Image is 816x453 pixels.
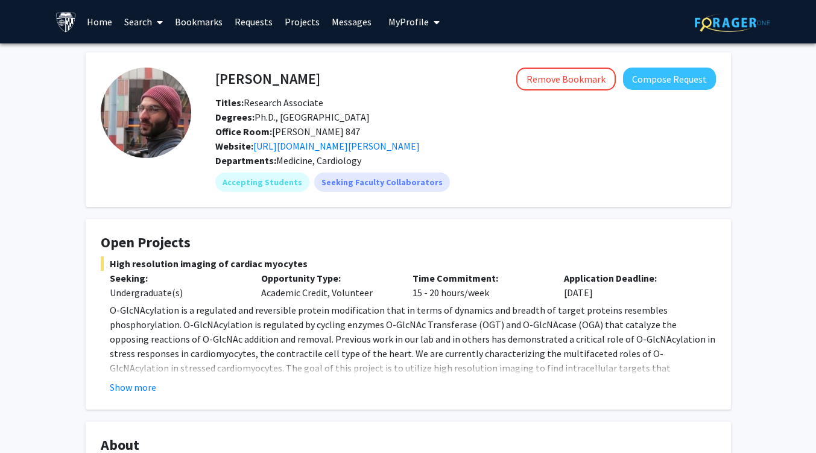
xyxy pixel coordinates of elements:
b: Office Room: [215,125,272,138]
span: Ph.D., [GEOGRAPHIC_DATA] [215,111,370,123]
h4: [PERSON_NAME] [215,68,320,90]
a: Projects [279,1,326,43]
b: Degrees: [215,111,255,123]
a: Bookmarks [169,1,229,43]
span: Research Associate [215,97,323,109]
iframe: Chat [9,399,51,444]
p: Opportunity Type: [261,271,394,285]
mat-chip: Seeking Faculty Collaborators [314,173,450,192]
button: Show more [110,380,156,394]
div: [DATE] [555,271,706,300]
img: Johns Hopkins University Logo [55,11,77,33]
div: Academic Credit, Volunteer [252,271,403,300]
img: Profile Picture [101,68,191,158]
span: [PERSON_NAME] 847 [215,125,360,138]
div: Undergraduate(s) [110,285,243,300]
p: Time Commitment: [413,271,546,285]
mat-chip: Accepting Students [215,173,309,192]
p: O-GlcNAcylation is a regulated and reversible protein modification that in terms of dynamics and ... [110,303,716,390]
h4: Open Projects [101,234,716,252]
a: Requests [229,1,279,43]
a: Search [118,1,169,43]
button: Remove Bookmark [516,68,616,90]
div: 15 - 20 hours/week [403,271,555,300]
a: Messages [326,1,378,43]
button: Compose Request to Kyriakos Papanicolaou [623,68,716,90]
span: High resolution imaging of cardiac myocytes [101,256,716,271]
b: Departments: [215,154,276,166]
img: ForagerOne Logo [695,13,770,32]
b: Titles: [215,97,244,109]
b: Website: [215,140,253,152]
span: My Profile [388,16,429,28]
span: Medicine, Cardiology [276,154,361,166]
p: Seeking: [110,271,243,285]
p: Application Deadline: [564,271,697,285]
a: Opens in a new tab [253,140,420,152]
a: Home [81,1,118,43]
